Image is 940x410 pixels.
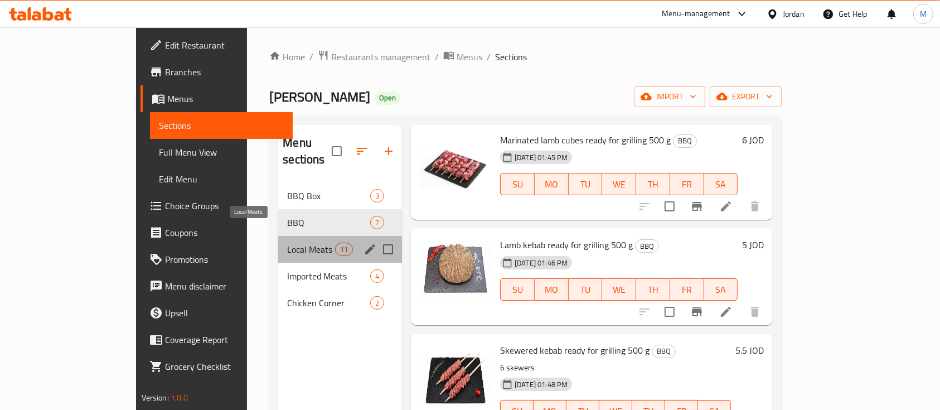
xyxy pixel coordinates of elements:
[742,193,768,220] button: delete
[336,244,352,255] span: 11
[719,305,733,319] a: Edit menu item
[335,243,353,256] div: items
[709,282,734,298] span: SA
[443,50,482,64] a: Menus
[278,290,402,316] div: Chicken Corner2
[370,216,384,229] div: items
[673,134,697,148] div: BBQ
[375,91,400,105] div: Open
[278,263,402,290] div: Imported Meats4
[269,50,782,64] nav: breadcrumb
[710,86,782,107] button: export
[658,195,681,218] span: Select to update
[278,209,402,236] div: BBQ7
[140,273,293,300] a: Menu disclaimer
[140,300,293,326] a: Upsell
[287,269,370,283] span: Imported Meats
[287,243,335,256] span: Local Meats
[505,282,530,298] span: SU
[371,191,384,201] span: 3
[165,38,284,52] span: Edit Restaurant
[735,343,764,358] h6: 5.5 JOD
[140,246,293,273] a: Promotions
[165,279,284,293] span: Menu disclaimer
[510,152,572,163] span: [DATE] 01:45 PM
[742,237,764,253] h6: 5 JOD
[673,134,696,147] span: BBQ
[140,85,293,112] a: Menus
[283,134,332,168] h2: Menu sections
[165,226,284,239] span: Coupons
[150,139,293,166] a: Full Menu View
[159,119,284,132] span: Sections
[362,241,379,258] button: edit
[658,300,681,324] span: Select to update
[375,93,400,103] span: Open
[500,173,535,195] button: SU
[920,8,927,20] span: M
[278,236,402,263] div: Local Meats11edit
[505,176,530,192] span: SU
[719,90,773,104] span: export
[165,65,284,79] span: Branches
[420,132,491,204] img: Marinated lamb cubes ready for grilling 500 g
[140,192,293,219] a: Choice Groups
[171,390,188,405] span: 1.0.0
[675,282,700,298] span: FR
[159,172,284,186] span: Edit Menu
[704,173,738,195] button: SA
[371,218,384,228] span: 7
[150,112,293,139] a: Sections
[150,166,293,192] a: Edit Menu
[607,282,632,298] span: WE
[742,132,764,148] h6: 6 JOD
[602,173,636,195] button: WE
[325,139,348,163] span: Select all sections
[375,138,402,165] button: Add section
[370,269,384,283] div: items
[159,146,284,159] span: Full Menu View
[535,278,569,301] button: MO
[495,50,527,64] span: Sections
[287,189,370,202] span: BBQ Box
[165,360,284,373] span: Grocery Checklist
[500,278,535,301] button: SU
[742,298,768,325] button: delete
[140,353,293,380] a: Grocery Checklist
[783,8,805,20] div: Jordan
[704,278,738,301] button: SA
[539,282,564,298] span: MO
[539,176,564,192] span: MO
[607,176,632,192] span: WE
[662,7,730,21] div: Menu-management
[370,189,384,202] div: items
[287,296,370,310] span: Chicken Corner
[602,278,636,301] button: WE
[535,173,569,195] button: MO
[140,326,293,353] a: Coverage Report
[719,200,733,213] a: Edit menu item
[684,193,710,220] button: Branch-specific-item
[457,50,482,64] span: Menus
[165,199,284,213] span: Choice Groups
[165,333,284,346] span: Coverage Report
[348,138,375,165] span: Sort sections
[142,390,169,405] span: Version:
[500,361,731,375] p: 6 skewers
[573,282,598,298] span: TU
[309,50,313,64] li: /
[510,379,572,390] span: [DATE] 01:48 PM
[278,182,402,209] div: BBQ Box3
[165,306,284,320] span: Upsell
[636,173,670,195] button: TH
[573,176,598,192] span: TU
[670,173,704,195] button: FR
[165,253,284,266] span: Promotions
[287,216,370,229] span: BBQ
[636,278,670,301] button: TH
[641,282,666,298] span: TH
[510,258,572,268] span: [DATE] 01:46 PM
